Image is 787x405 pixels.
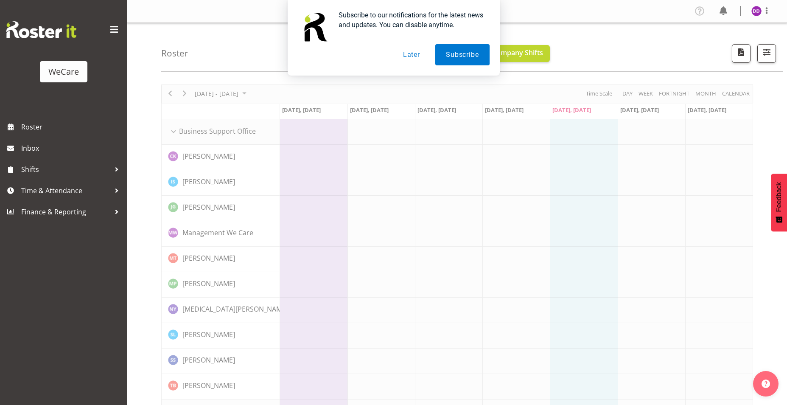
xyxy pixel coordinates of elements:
span: Shifts [21,163,110,176]
button: Later [392,44,431,65]
span: Finance & Reporting [21,205,110,218]
span: Roster [21,121,123,133]
span: Time & Attendance [21,184,110,197]
img: notification icon [298,10,332,44]
button: Feedback - Show survey [771,174,787,231]
img: help-xxl-2.png [762,380,770,388]
span: Inbox [21,142,123,155]
div: Subscribe to our notifications for the latest news and updates. You can disable anytime. [332,10,490,30]
button: Subscribe [435,44,489,65]
span: Feedback [775,182,783,212]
